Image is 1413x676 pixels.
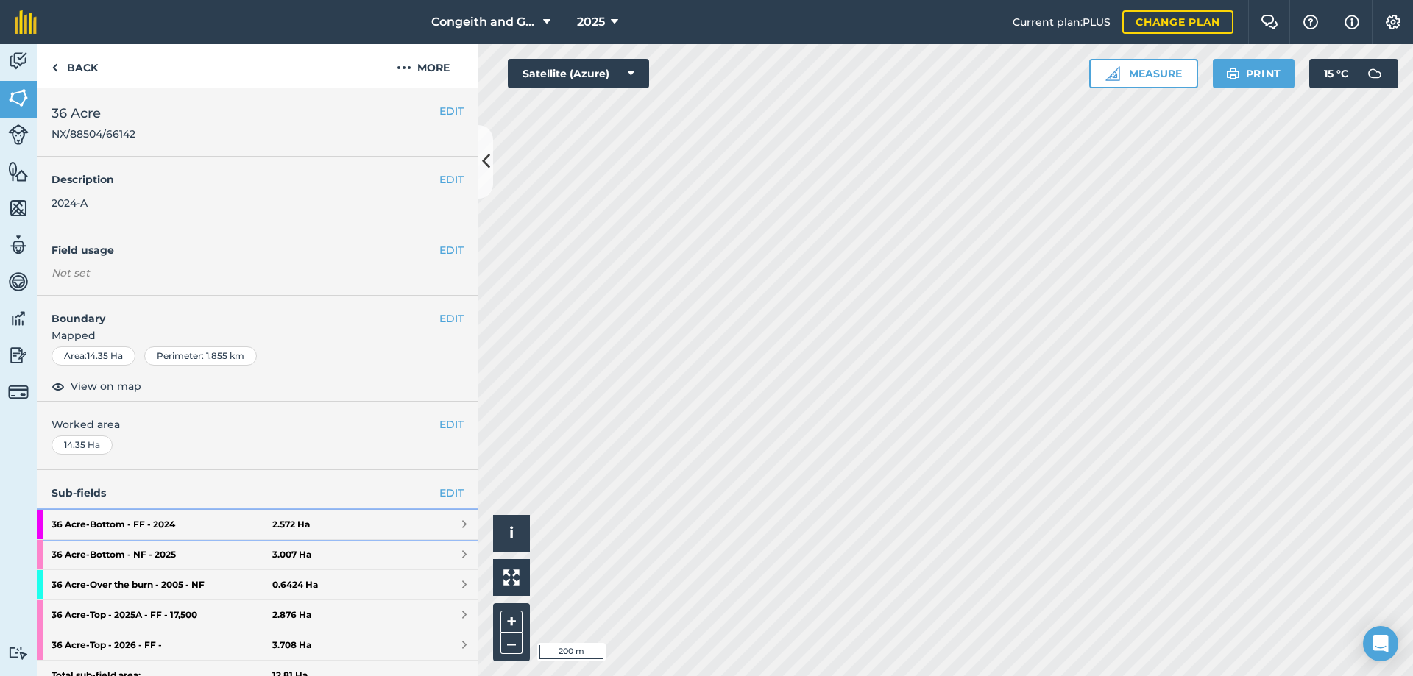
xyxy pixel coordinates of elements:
[8,87,29,109] img: svg+xml;base64,PHN2ZyB4bWxucz0iaHR0cDovL3d3dy53My5vcmcvMjAwMC9zdmciIHdpZHRoPSI1NiIgaGVpZ2h0PSI2MC...
[272,549,311,561] strong: 3.007 Ha
[1213,59,1295,88] button: Print
[1013,14,1111,30] span: Current plan : PLUS
[8,197,29,219] img: svg+xml;base64,PHN2ZyB4bWxucz0iaHR0cDovL3d3dy53My5vcmcvMjAwMC9zdmciIHdpZHRoPSI1NiIgaGVpZ2h0PSI2MC...
[397,59,411,77] img: svg+xml;base64,PHN2ZyB4bWxucz0iaHR0cDovL3d3dy53My5vcmcvMjAwMC9zdmciIHdpZHRoPSIyMCIgaGVpZ2h0PSIyNC...
[272,639,311,651] strong: 3.708 Ha
[272,519,310,530] strong: 2.572 Ha
[439,242,464,258] button: EDIT
[439,103,464,119] button: EDIT
[1226,65,1240,82] img: svg+xml;base64,PHN2ZyB4bWxucz0iaHR0cDovL3d3dy53My5vcmcvMjAwMC9zdmciIHdpZHRoPSIxOSIgaGVpZ2h0PSIyNC...
[431,13,537,31] span: Congeith and Glaisters
[1384,15,1402,29] img: A cog icon
[8,646,29,660] img: svg+xml;base64,PD94bWwgdmVyc2lvbj0iMS4wIiBlbmNvZGluZz0idXRmLTgiPz4KPCEtLSBHZW5lcmF0b3I6IEFkb2JlIE...
[37,570,478,599] a: 36 Acre-Over the burn - 2005 - NF0.6424 Ha
[508,59,649,88] button: Satellite (Azure)
[8,124,29,145] img: svg+xml;base64,PD94bWwgdmVyc2lvbj0iMS4wIiBlbmNvZGluZz0idXRmLTgiPz4KPCEtLSBHZW5lcmF0b3I6IEFkb2JlIE...
[1261,15,1278,29] img: Two speech bubbles overlapping with the left bubble in the forefront
[272,609,311,621] strong: 2.876 Ha
[1089,59,1198,88] button: Measure
[368,44,478,88] button: More
[8,382,29,402] img: svg+xml;base64,PD94bWwgdmVyc2lvbj0iMS4wIiBlbmNvZGluZz0idXRmLTgiPz4KPCEtLSBHZW5lcmF0b3I6IEFkb2JlIE...
[52,600,272,630] strong: 36 Acre - Top - 2025A - FF - 17,500
[52,346,135,366] div: Area : 14.35 Ha
[439,416,464,433] button: EDIT
[8,50,29,72] img: svg+xml;base64,PD94bWwgdmVyc2lvbj0iMS4wIiBlbmNvZGluZz0idXRmLTgiPz4KPCEtLSBHZW5lcmF0b3I6IEFkb2JlIE...
[37,510,478,539] a: 36 Acre-Bottom - FF - 20242.572 Ha
[52,416,464,433] span: Worked area
[439,310,464,327] button: EDIT
[272,579,318,591] strong: 0.6424 Ha
[500,633,523,654] button: –
[509,524,514,542] span: i
[439,171,464,188] button: EDIT
[37,540,478,569] a: 36 Acre-Bottom - NF - 20253.007 Ha
[8,344,29,366] img: svg+xml;base64,PD94bWwgdmVyc2lvbj0iMS4wIiBlbmNvZGluZz0idXRmLTgiPz4KPCEtLSBHZW5lcmF0b3I6IEFkb2JlIE...
[52,242,439,258] h4: Field usage
[37,327,478,344] span: Mapped
[8,234,29,256] img: svg+xml;base64,PD94bWwgdmVyc2lvbj0iMS4wIiBlbmNvZGluZz0idXRmLTgiPz4KPCEtLSBHZW5lcmF0b3I6IEFkb2JlIE...
[439,485,464,501] a: EDIT
[8,160,29,182] img: svg+xml;base64,PHN2ZyB4bWxucz0iaHR0cDovL3d3dy53My5vcmcvMjAwMC9zdmciIHdpZHRoPSI1NiIgaGVpZ2h0PSI2MC...
[52,59,58,77] img: svg+xml;base64,PHN2ZyB4bWxucz0iaHR0cDovL3d3dy53My5vcmcvMjAwMC9zdmciIHdpZHRoPSI5IiBoZWlnaHQ9IjI0Ii...
[1324,59,1348,88] span: 15 ° C
[37,296,439,327] h4: Boundary
[1360,59,1389,88] img: svg+xml;base64,PD94bWwgdmVyc2lvbj0iMS4wIiBlbmNvZGluZz0idXRmLTgiPz4KPCEtLSBHZW5lcmF0b3I6IEFkb2JlIE...
[8,307,29,330] img: svg+xml;base64,PD94bWwgdmVyc2lvbj0iMS4wIiBlbmNvZGluZz0idXRmLTgiPz4KPCEtLSBHZW5lcmF0b3I6IEFkb2JlIE...
[52,570,272,599] strong: 36 Acre - Over the burn - 2005 - NF
[144,346,257,366] div: Perimeter : 1.855 km
[52,435,113,455] div: 14.35 Ha
[1105,66,1120,81] img: Ruler icon
[52,630,272,660] strong: 36 Acre - Top - 2026 - FF -
[52,127,135,141] span: NX/88504/66142
[37,485,478,501] h4: Sub-fields
[37,630,478,660] a: 36 Acre-Top - 2026 - FF -3.708 Ha
[52,377,141,395] button: View on map
[37,44,113,88] a: Back
[52,171,464,188] h4: Description
[577,13,605,31] span: 2025
[71,378,141,394] span: View on map
[52,103,135,124] span: 36 Acre
[1122,10,1233,34] a: Change plan
[52,510,272,539] strong: 36 Acre - Bottom - FF - 2024
[493,515,530,552] button: i
[1302,15,1320,29] img: A question mark icon
[37,600,478,630] a: 36 Acre-Top - 2025A - FF - 17,5002.876 Ha
[52,266,464,280] div: Not set
[8,271,29,293] img: svg+xml;base64,PD94bWwgdmVyc2lvbj0iMS4wIiBlbmNvZGluZz0idXRmLTgiPz4KPCEtLSBHZW5lcmF0b3I6IEFkb2JlIE...
[52,196,88,210] span: 2024-A
[52,377,65,395] img: svg+xml;base64,PHN2ZyB4bWxucz0iaHR0cDovL3d3dy53My5vcmcvMjAwMC9zdmciIHdpZHRoPSIxOCIgaGVpZ2h0PSIyNC...
[503,569,520,586] img: Four arrows, one pointing top left, one top right, one bottom right and the last bottom left
[1363,626,1398,661] div: Open Intercom Messenger
[15,10,37,34] img: fieldmargin Logo
[500,611,523,633] button: +
[1309,59,1398,88] button: 15 °C
[52,540,272,569] strong: 36 Acre - Bottom - NF - 2025
[1345,13,1359,31] img: svg+xml;base64,PHN2ZyB4bWxucz0iaHR0cDovL3d3dy53My5vcmcvMjAwMC9zdmciIHdpZHRoPSIxNyIgaGVpZ2h0PSIxNy...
